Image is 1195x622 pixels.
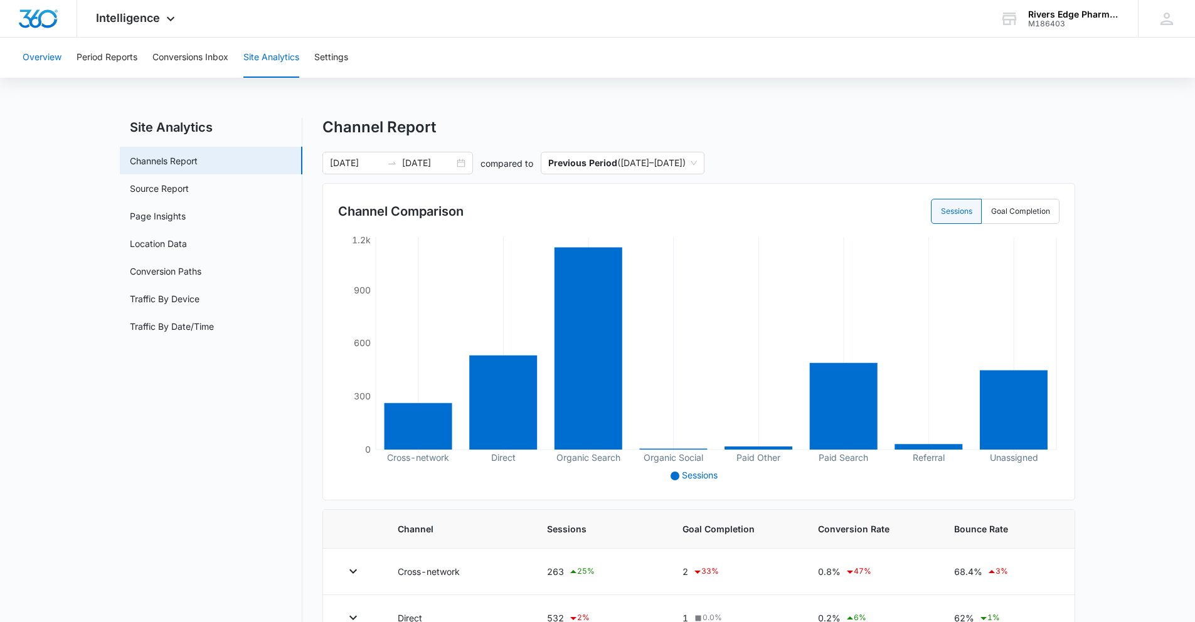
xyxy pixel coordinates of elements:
[352,235,371,245] tspan: 1.2k
[693,564,719,579] div: 33 %
[818,564,923,579] div: 0.8%
[96,11,160,24] span: Intelligence
[77,38,137,78] button: Period Reports
[568,564,595,579] div: 25 %
[23,38,61,78] button: Overview
[954,564,1054,579] div: 68.4%
[120,118,302,137] h2: Site Analytics
[354,337,371,348] tspan: 600
[736,452,780,463] tspan: Paid Other
[130,292,199,305] a: Traffic By Device
[556,452,620,463] tspan: Organic Search
[383,549,532,595] td: Cross-network
[130,320,214,333] a: Traffic By Date/Time
[682,470,718,480] span: Sessions
[547,564,652,579] div: 263
[682,522,788,535] span: Goal Completion
[130,182,189,195] a: Source Report
[819,452,868,463] tspan: Paid Search
[954,522,1054,535] span: Bounce Rate
[1028,19,1120,28] div: account id
[990,452,1038,463] tspan: Unassigned
[343,561,363,581] button: Toggle Row Expanded
[402,156,454,170] input: End date
[481,157,533,170] p: compared to
[314,38,348,78] button: Settings
[338,202,464,221] h3: Channel Comparison
[987,564,1008,579] div: 3 %
[387,158,397,168] span: to
[387,452,449,463] tspan: Cross-network
[130,265,201,278] a: Conversion Paths
[982,199,1060,224] label: Goal Completion
[644,452,703,463] tspan: Organic Social
[130,154,198,167] a: Channels Report
[548,152,697,174] span: ( [DATE] – [DATE] )
[322,118,436,137] h1: Channel Report
[387,158,397,168] span: swap-right
[152,38,228,78] button: Conversions Inbox
[682,564,788,579] div: 2
[354,391,371,401] tspan: 300
[931,199,982,224] label: Sessions
[398,522,517,535] span: Channel
[354,285,371,295] tspan: 900
[243,38,299,78] button: Site Analytics
[491,452,516,463] tspan: Direct
[845,564,871,579] div: 47 %
[1028,9,1120,19] div: account name
[818,522,923,535] span: Conversion Rate
[547,522,652,535] span: Sessions
[548,157,617,168] p: Previous Period
[365,444,371,455] tspan: 0
[913,452,945,463] tspan: Referral
[130,209,186,223] a: Page Insights
[330,156,382,170] input: Start date
[130,237,187,250] a: Location Data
